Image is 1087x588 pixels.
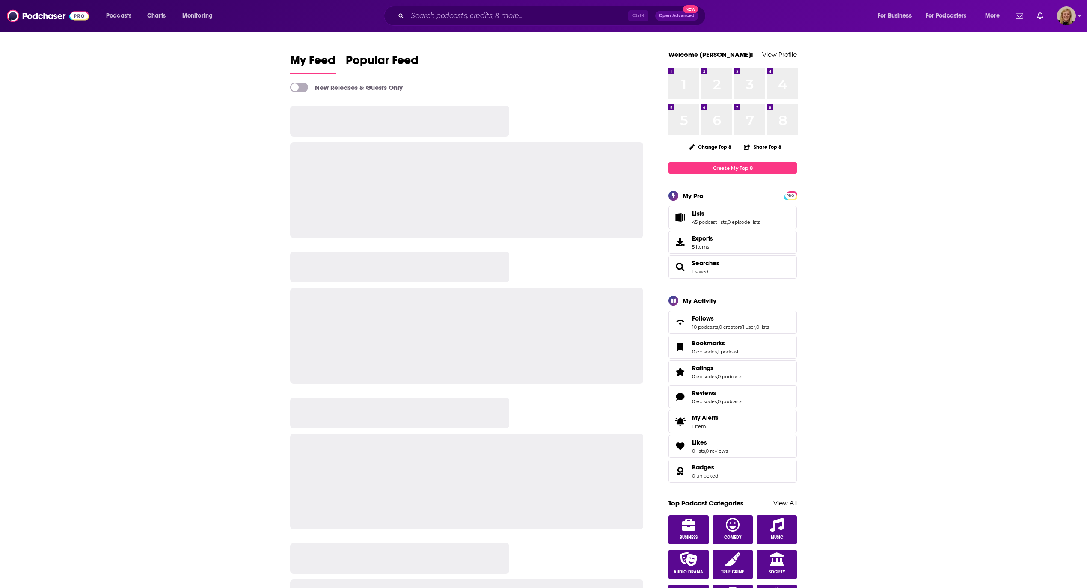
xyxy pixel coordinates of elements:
[692,349,717,355] a: 0 episodes
[692,210,704,217] span: Lists
[926,10,967,22] span: For Podcasters
[142,9,171,23] a: Charts
[692,269,708,275] a: 1 saved
[683,192,704,200] div: My Pro
[692,339,725,347] span: Bookmarks
[769,570,785,575] span: Society
[692,414,719,422] span: My Alerts
[692,339,739,347] a: Bookmarks
[773,499,797,507] a: View All
[407,9,628,23] input: Search podcasts, credits, & more...
[671,211,689,223] a: Lists
[692,374,717,380] a: 0 episodes
[659,14,695,18] span: Open Advanced
[692,235,713,242] span: Exports
[671,261,689,273] a: Searches
[668,499,743,507] a: Top Podcast Categories
[692,463,714,471] span: Badges
[692,259,719,267] a: Searches
[674,570,703,575] span: Audio Drama
[668,162,797,174] a: Create My Top 8
[692,439,728,446] a: Likes
[692,463,718,471] a: Badges
[713,515,753,544] a: Comedy
[762,50,797,59] a: View Profile
[671,465,689,477] a: Badges
[718,324,719,330] span: ,
[728,219,760,225] a: 0 episode lists
[668,460,797,483] span: Badges
[713,550,753,579] a: True Crime
[785,192,796,199] a: PRO
[785,193,796,199] span: PRO
[668,515,709,544] a: Business
[692,389,716,397] span: Reviews
[668,360,797,383] span: Ratings
[1057,6,1076,25] span: Logged in as avansolkema
[692,448,705,454] a: 0 lists
[692,315,769,322] a: Follows
[671,416,689,428] span: My Alerts
[727,219,728,225] span: ,
[979,9,1010,23] button: open menu
[717,349,718,355] span: ,
[100,9,143,23] button: open menu
[872,9,922,23] button: open menu
[668,385,797,408] span: Reviews
[683,142,737,152] button: Change Top 8
[705,448,706,454] span: ,
[1012,9,1027,23] a: Show notifications dropdown
[724,535,742,540] span: Comedy
[692,315,714,322] span: Follows
[1034,9,1047,23] a: Show notifications dropdown
[692,244,713,250] span: 5 items
[668,231,797,254] a: Exports
[671,366,689,378] a: Ratings
[668,550,709,579] a: Audio Drama
[718,374,742,380] a: 0 podcasts
[692,473,718,479] a: 0 unlocked
[717,374,718,380] span: ,
[290,53,336,73] span: My Feed
[692,364,713,372] span: Ratings
[743,139,782,155] button: Share Top 8
[706,448,728,454] a: 0 reviews
[920,9,979,23] button: open menu
[346,53,419,74] a: Popular Feed
[692,398,717,404] a: 0 episodes
[692,219,727,225] a: 45 podcast lists
[692,423,719,429] span: 1 item
[290,53,336,74] a: My Feed
[668,336,797,359] span: Bookmarks
[721,570,744,575] span: True Crime
[683,297,716,305] div: My Activity
[668,50,753,59] a: Welcome [PERSON_NAME]!
[692,210,760,217] a: Lists
[1057,6,1076,25] button: Show profile menu
[628,10,648,21] span: Ctrl K
[692,439,707,446] span: Likes
[692,364,742,372] a: Ratings
[7,8,89,24] img: Podchaser - Follow, Share and Rate Podcasts
[106,10,131,22] span: Podcasts
[692,324,718,330] a: 10 podcasts
[668,435,797,458] span: Likes
[147,10,166,22] span: Charts
[290,83,403,92] a: New Releases & Guests Only
[346,53,419,73] span: Popular Feed
[718,398,742,404] a: 0 podcasts
[985,10,1000,22] span: More
[668,311,797,334] span: Follows
[771,535,783,540] span: Music
[756,324,769,330] a: 0 lists
[668,410,797,433] a: My Alerts
[717,398,718,404] span: ,
[176,9,224,23] button: open menu
[671,316,689,328] a: Follows
[182,10,213,22] span: Monitoring
[683,5,698,13] span: New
